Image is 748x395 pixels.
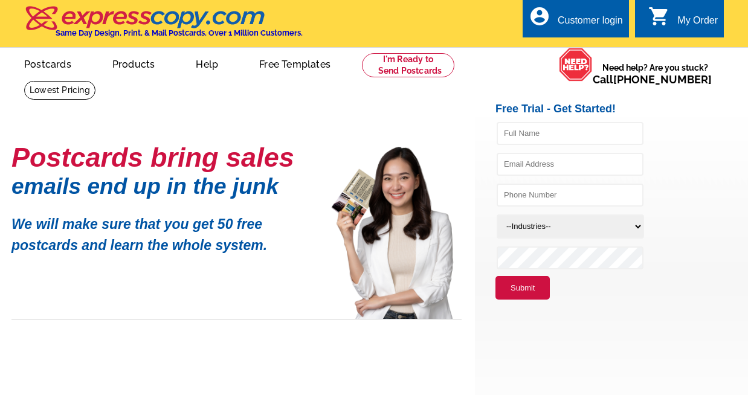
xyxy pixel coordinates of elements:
a: Help [176,49,237,77]
a: account_circle Customer login [529,13,623,28]
input: Full Name [497,122,643,145]
p: We will make sure that you get 50 free postcards and learn the whole system. [11,205,314,255]
a: Postcards [5,49,91,77]
h4: Same Day Design, Print, & Mail Postcards. Over 1 Million Customers. [56,28,303,37]
img: help [559,48,593,81]
div: My Order [677,15,718,32]
h1: emails end up in the junk [11,180,314,193]
a: Same Day Design, Print, & Mail Postcards. Over 1 Million Customers. [24,14,303,37]
button: Submit [495,276,550,300]
input: Phone Number [497,184,643,207]
a: Free Templates [240,49,350,77]
div: Customer login [558,15,623,32]
i: account_circle [529,5,550,27]
a: [PHONE_NUMBER] [613,73,712,86]
span: Call [593,73,712,86]
a: Products [93,49,175,77]
h1: Postcards bring sales [11,147,314,168]
a: shopping_cart My Order [648,13,718,28]
span: Need help? Are you stuck? [593,62,718,86]
input: Email Address [497,153,643,176]
i: shopping_cart [648,5,670,27]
